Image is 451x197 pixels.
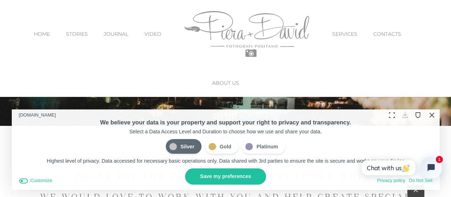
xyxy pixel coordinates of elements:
[104,31,128,36] span: JOURNAL
[185,168,266,184] button: Save my preferences
[144,31,161,36] span: VIDEO
[184,11,309,57] img: Piera Plus David Photography Positano Logo
[66,19,88,49] a: STORIES
[19,128,432,136] div: Select a Data Access Level and Duration to choose how we use and share your data.
[373,31,401,36] span: CONTACTS
[242,139,285,154] label: Platinum
[19,177,52,184] button: Customize
[212,80,239,85] span: ABOUT US
[212,68,239,98] a: ABOUT US
[386,109,397,120] button: Expand Toggle
[373,19,401,49] a: CONTACTS
[412,109,424,120] button: Protection Status: On
[205,139,238,154] label: Gold
[19,157,432,165] p: Highest level of privacy. Data accessed for necessary basic operations only. Data shared with 3rd...
[166,139,201,154] label: Silver
[104,19,128,49] a: JOURNAL
[66,31,88,36] span: STORIES
[332,19,357,49] a: SERVICES
[399,109,410,120] button: Download Consent
[34,19,50,49] a: HOME
[34,31,50,36] span: HOME
[350,147,451,197] iframe: Tidio Chat
[100,119,351,125] span: We believe your data is your property and support your right to privacy and transparency.
[144,19,161,49] a: VIDEO
[332,31,357,36] span: SERVICES
[19,110,56,120] div: [DOMAIN_NAME]
[426,109,437,120] button: Close Cookie Compliance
